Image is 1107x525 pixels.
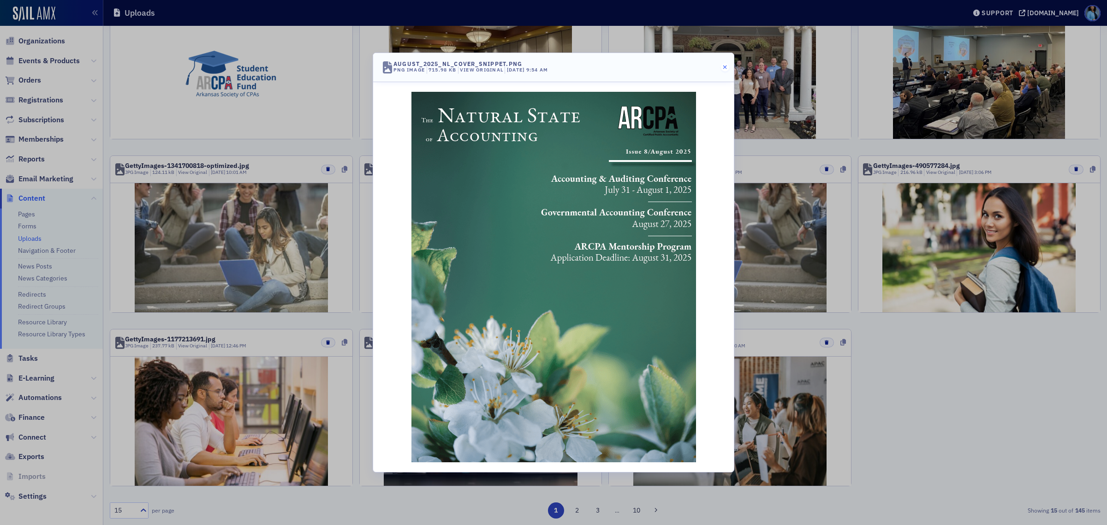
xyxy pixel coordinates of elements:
a: View Original [460,66,503,73]
div: august_2025_nl_cover_snippet.png [393,61,522,66]
div: 715.98 kB [427,66,457,74]
div: PNG Image [393,66,425,74]
span: [DATE] [507,66,526,73]
span: 9:54 AM [526,66,548,73]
